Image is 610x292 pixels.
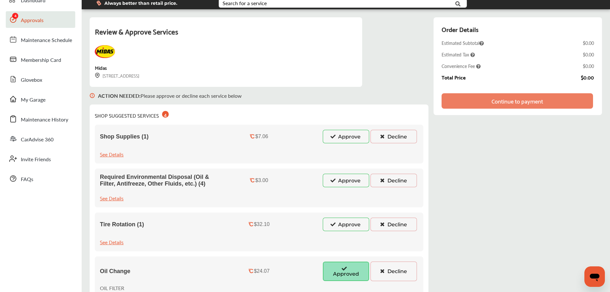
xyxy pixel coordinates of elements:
[6,150,75,167] a: Invite Friends
[95,25,357,45] div: Review & Approve Services
[323,174,369,187] button: Approve
[100,133,149,140] span: Shop Supplies (1)
[100,194,124,202] div: See Details
[95,63,107,72] div: Midas
[584,266,605,287] iframe: Button to launch messaging window
[370,218,417,231] button: Decline
[255,178,268,183] div: $3.00
[6,71,75,88] a: Glovebox
[21,175,33,184] span: FAQs
[442,40,484,46] span: Estimated Subtotal
[323,218,369,231] button: Approve
[255,134,268,139] div: $7.06
[6,170,75,187] a: FAQs
[162,111,169,118] div: 4
[492,98,543,104] div: Continue to payment
[223,1,267,6] div: Search for a service
[323,130,369,143] button: Approve
[96,0,101,6] img: dollor_label_vector.a70140d1.svg
[442,63,481,69] span: Convenience Fee
[6,111,75,127] a: Maintenance History
[95,73,100,78] img: svg+xml;base64,PHN2ZyB3aWR0aD0iMTYiIGhlaWdodD0iMTciIHZpZXdCb3g9IjAgMCAxNiAxNyIgZmlsbD0ibm9uZSIgeG...
[6,91,75,107] a: My Garage
[583,40,594,46] div: $0.00
[104,1,177,5] span: Always better than retail price.
[95,72,139,79] div: [STREET_ADDRESS]
[6,31,75,48] a: Maintenance Schedule
[100,150,124,158] div: See Details
[100,284,142,292] p: OIL FILTER
[21,155,51,164] span: Invite Friends
[583,63,594,69] div: $0.00
[6,11,75,28] a: Approvals
[6,51,75,68] a: Membership Card
[254,221,270,227] div: $32.10
[100,268,130,275] span: Oil Change
[21,36,72,45] span: Maintenance Schedule
[21,56,61,64] span: Membership Card
[370,262,417,281] button: Decline
[100,174,225,187] span: Required Environmental Disposal (Oil & Filter, Antifreeze, Other Fluids, etc.) (4)
[98,92,141,99] b: ACTION NEEDED :
[583,51,594,58] div: $0.00
[21,96,45,104] span: My Garage
[21,136,53,144] span: CarAdvise 360
[442,24,478,35] div: Order Details
[581,74,594,80] div: $0.00
[370,130,417,143] button: Decline
[370,174,417,187] button: Decline
[21,16,44,25] span: Approvals
[21,116,68,124] span: Maintenance History
[6,130,75,147] a: CarAdvise 360
[254,268,270,274] div: $24.07
[442,51,475,58] span: Estimated Tax
[98,92,242,99] p: Please approve or decline each service below
[95,45,115,58] img: Midas+Logo_RGB.png
[95,110,169,120] div: SHOP SUGGESTED SERVICES
[100,221,144,228] span: Tire Rotation (1)
[442,74,466,80] div: Total Price
[90,87,95,104] img: svg+xml;base64,PHN2ZyB3aWR0aD0iMTYiIGhlaWdodD0iMTciIHZpZXdCb3g9IjAgMCAxNiAxNyIgZmlsbD0ibm9uZSIgeG...
[100,238,124,246] div: See Details
[21,76,42,84] span: Glovebox
[323,262,369,281] button: Approved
